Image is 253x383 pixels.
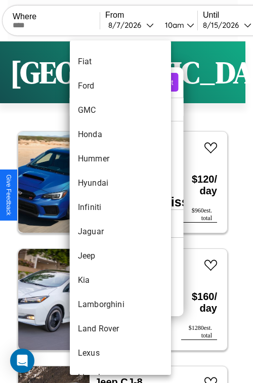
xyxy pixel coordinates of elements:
[70,171,171,195] li: Hyundai
[70,341,171,365] li: Lexus
[70,292,171,317] li: Lamborghini
[70,268,171,292] li: Kia
[5,175,12,216] div: Give Feedback
[10,349,34,373] div: Open Intercom Messenger
[70,317,171,341] li: Land Rover
[70,220,171,244] li: Jaguar
[70,50,171,74] li: Fiat
[70,74,171,98] li: Ford
[70,195,171,220] li: Infiniti
[70,122,171,147] li: Honda
[70,244,171,268] li: Jeep
[70,98,171,122] li: GMC
[70,147,171,171] li: Hummer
